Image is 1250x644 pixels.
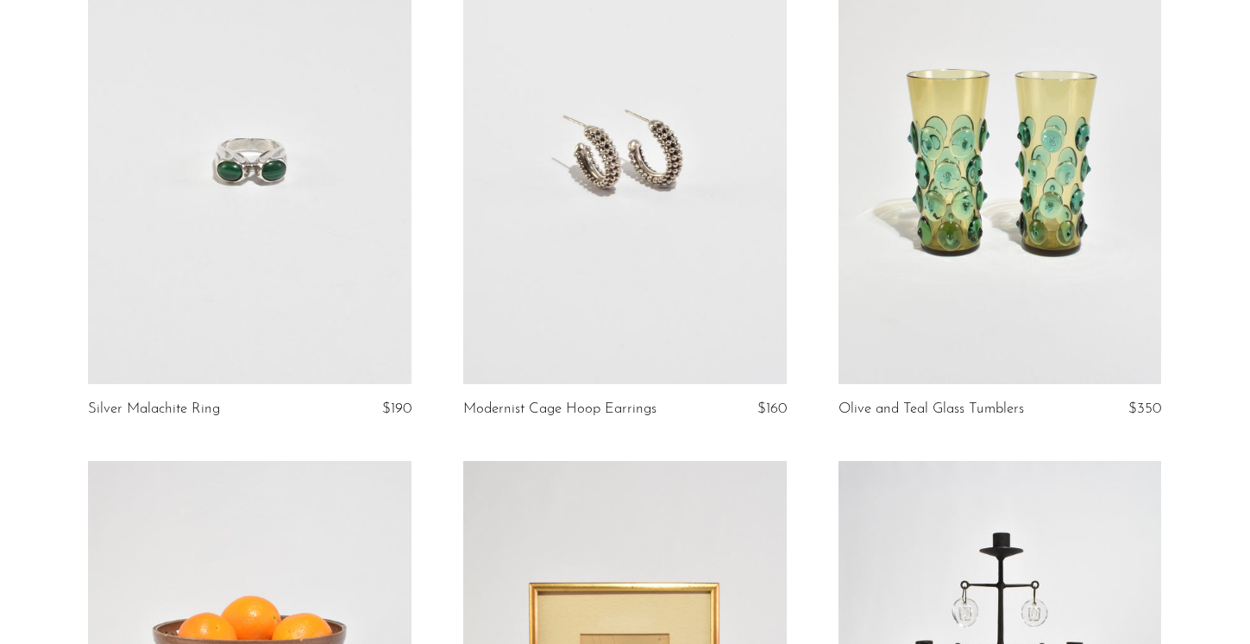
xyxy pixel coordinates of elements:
[463,401,656,417] a: Modernist Cage Hoop Earrings
[757,401,787,416] span: $160
[1128,401,1161,416] span: $350
[88,401,220,417] a: Silver Malachite Ring
[839,401,1024,417] a: Olive and Teal Glass Tumblers
[382,401,411,416] span: $190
